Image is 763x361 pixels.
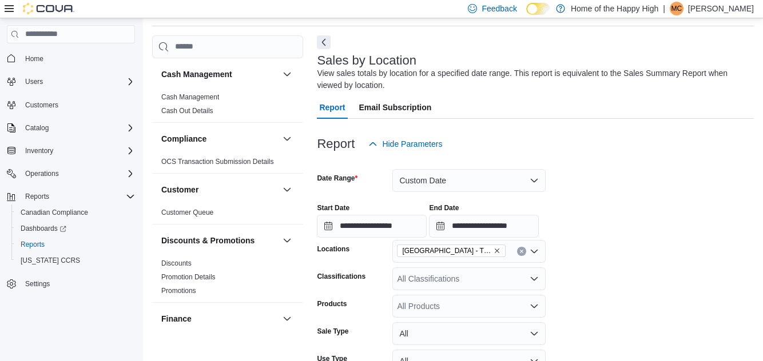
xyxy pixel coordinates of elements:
a: Customer Queue [161,208,213,216]
button: Users [21,75,47,89]
button: Operations [2,166,140,182]
a: Canadian Compliance [16,206,93,219]
input: Press the down key to open a popover containing a calendar. [429,215,539,238]
button: Inventory [2,143,140,159]
span: Inventory [21,144,135,158]
div: Matthew Cracknell [670,2,683,15]
p: | [663,2,665,15]
span: Reports [16,238,135,251]
span: Customers [21,98,135,112]
input: Dark Mode [526,3,550,15]
button: Operations [21,167,63,181]
span: Promotion Details [161,272,216,282]
span: OCS Transaction Submission Details [161,157,274,166]
a: Settings [21,277,54,291]
span: [GEOGRAPHIC_DATA] - The Shed District - Fire & Flower [402,245,491,256]
button: Compliance [161,133,278,145]
button: Catalog [2,120,140,136]
button: Inventory [21,144,58,158]
a: Discounts [161,259,192,267]
span: Home [25,54,43,63]
span: [US_STATE] CCRS [21,256,80,265]
label: End Date [429,203,459,212]
button: Clear input [517,247,526,256]
a: Promotions [161,287,196,295]
button: Compliance [280,132,294,146]
span: Catalog [21,121,135,135]
button: Customers [2,97,140,113]
button: Open list of options [530,302,539,311]
h3: Finance [161,313,192,324]
a: Reports [16,238,49,251]
div: View sales totals by location for a specified date range. This report is equivalent to the Sales ... [317,67,748,91]
label: Sale Type [317,327,348,336]
a: Home [21,52,48,66]
button: All [392,322,546,345]
p: Home of the Happy High [571,2,658,15]
img: Cova [23,3,74,14]
span: Operations [25,169,59,178]
button: Discounts & Promotions [161,235,278,246]
button: Home [2,50,140,67]
a: Cash Management [161,93,219,101]
span: Settings [25,279,50,288]
span: Users [25,77,43,86]
span: Users [21,75,135,89]
span: Dashboards [21,224,66,233]
div: Discounts & Promotions [152,256,303,302]
span: Canadian Compliance [21,208,88,217]
label: Start Date [317,203,349,212]
button: Open list of options [530,247,539,256]
div: Cash Management [152,90,303,122]
span: Reports [21,240,45,249]
a: Promotion Details [161,273,216,281]
span: Dashboards [16,222,135,235]
button: Discounts & Promotions [280,234,294,247]
button: Open list of options [530,274,539,283]
div: Customer [152,206,303,224]
span: Reports [21,190,135,203]
button: Finance [161,313,278,324]
a: OCS Transaction Submission Details [161,158,274,166]
span: Customer Queue [161,208,213,217]
a: Dashboards [16,222,71,235]
button: Custom Date [392,169,546,192]
span: Promotions [161,286,196,295]
span: Discounts [161,259,192,268]
span: Cash Management [161,93,219,102]
span: Home [21,51,135,66]
a: Cash Out Details [161,107,213,115]
span: Feedback [482,3,516,14]
label: Date Range [317,174,357,183]
h3: Sales by Location [317,54,416,67]
button: Cash Management [161,69,278,80]
button: Canadian Compliance [11,204,140,220]
button: Customer [280,183,294,196]
button: Reports [2,188,140,204]
nav: Complex example [7,46,135,322]
button: Settings [2,275,140,292]
button: Customer [161,184,278,195]
span: MC [671,2,682,15]
button: Catalog [21,121,53,135]
span: Winnipeg - The Shed District - Fire & Flower [397,244,506,257]
span: Report [319,96,345,119]
button: [US_STATE] CCRS [11,252,140,268]
span: Operations [21,167,135,181]
span: Customers [25,101,58,110]
span: Inventory [25,146,53,155]
div: Compliance [152,155,303,173]
span: Catalog [25,123,49,133]
span: Washington CCRS [16,254,135,267]
label: Classifications [317,272,365,281]
button: Remove Winnipeg - The Shed District - Fire & Flower from selection in this group [494,247,500,254]
h3: Discounts & Promotions [161,235,255,246]
button: Hide Parameters [364,133,447,155]
a: [US_STATE] CCRS [16,254,85,267]
a: Customers [21,98,63,112]
button: Cash Management [280,67,294,81]
span: Hide Parameters [382,138,442,150]
span: Canadian Compliance [16,206,135,219]
span: Cash Out Details [161,106,213,115]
